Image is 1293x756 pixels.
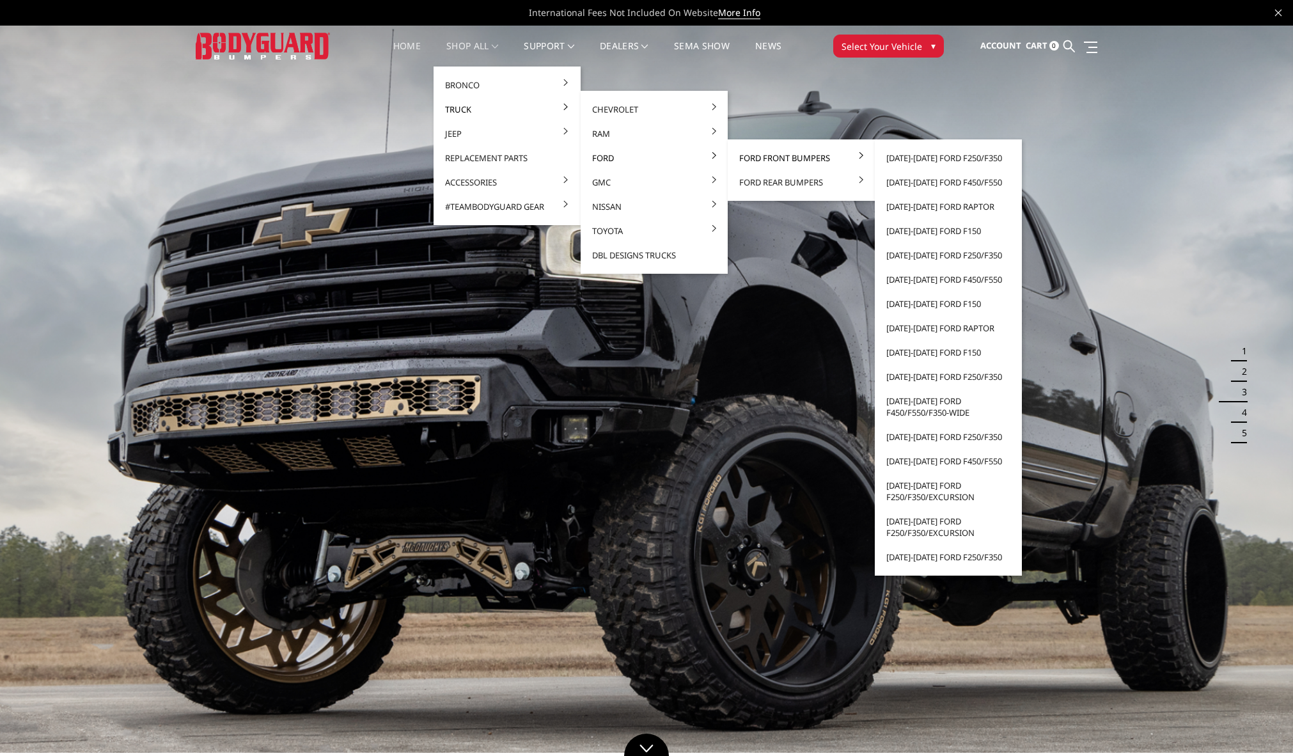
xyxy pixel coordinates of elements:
a: Ford [586,146,723,170]
a: [DATE]-[DATE] Ford F250/F350 [880,243,1017,267]
a: Truck [439,97,576,122]
button: 2 of 5 [1234,361,1247,382]
button: 4 of 5 [1234,402,1247,423]
span: Select Your Vehicle [842,40,922,53]
span: 0 [1049,41,1059,51]
a: GMC [586,170,723,194]
a: [DATE]-[DATE] Ford F450/F550 [880,449,1017,473]
button: Select Your Vehicle [833,35,944,58]
a: [DATE]-[DATE] Ford F150 [880,340,1017,365]
a: [DATE]-[DATE] Ford F250/F350 [880,146,1017,170]
a: [DATE]-[DATE] Ford F250/F350/Excursion [880,509,1017,545]
a: Ram [586,122,723,146]
span: ▾ [931,39,936,52]
a: News [755,42,781,67]
a: Chevrolet [586,97,723,122]
a: [DATE]-[DATE] Ford F250/F350 [880,425,1017,449]
a: [DATE]-[DATE] Ford F250/F350/Excursion [880,473,1017,509]
a: Account [980,29,1021,63]
a: Jeep [439,122,576,146]
img: BODYGUARD BUMPERS [196,33,330,59]
span: Cart [1026,40,1047,51]
a: [DATE]-[DATE] Ford F250/F350 [880,545,1017,569]
a: SEMA Show [674,42,730,67]
a: [DATE]-[DATE] Ford F150 [880,292,1017,316]
a: [DATE]-[DATE] Ford F450/F550 [880,170,1017,194]
a: Cart 0 [1026,29,1059,63]
a: Nissan [586,194,723,219]
a: Ford Front Bumpers [733,146,870,170]
a: [DATE]-[DATE] Ford Raptor [880,194,1017,219]
a: Toyota [586,219,723,243]
a: [DATE]-[DATE] Ford F450/F550 [880,267,1017,292]
a: Accessories [439,170,576,194]
button: 1 of 5 [1234,341,1247,361]
a: [DATE]-[DATE] Ford F450/F550/F350-wide [880,389,1017,425]
a: shop all [446,42,498,67]
a: Dealers [600,42,648,67]
span: Account [980,40,1021,51]
a: #TeamBodyguard Gear [439,194,576,219]
a: Bronco [439,73,576,97]
a: Support [524,42,574,67]
a: Click to Down [624,734,669,756]
a: [DATE]-[DATE] Ford F150 [880,219,1017,243]
a: DBL Designs Trucks [586,243,723,267]
a: Ford Rear Bumpers [733,170,870,194]
a: [DATE]-[DATE] Ford Raptor [880,316,1017,340]
a: Home [393,42,421,67]
button: 3 of 5 [1234,382,1247,402]
a: More Info [718,6,760,19]
a: Replacement Parts [439,146,576,170]
button: 5 of 5 [1234,423,1247,443]
a: [DATE]-[DATE] Ford F250/F350 [880,365,1017,389]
